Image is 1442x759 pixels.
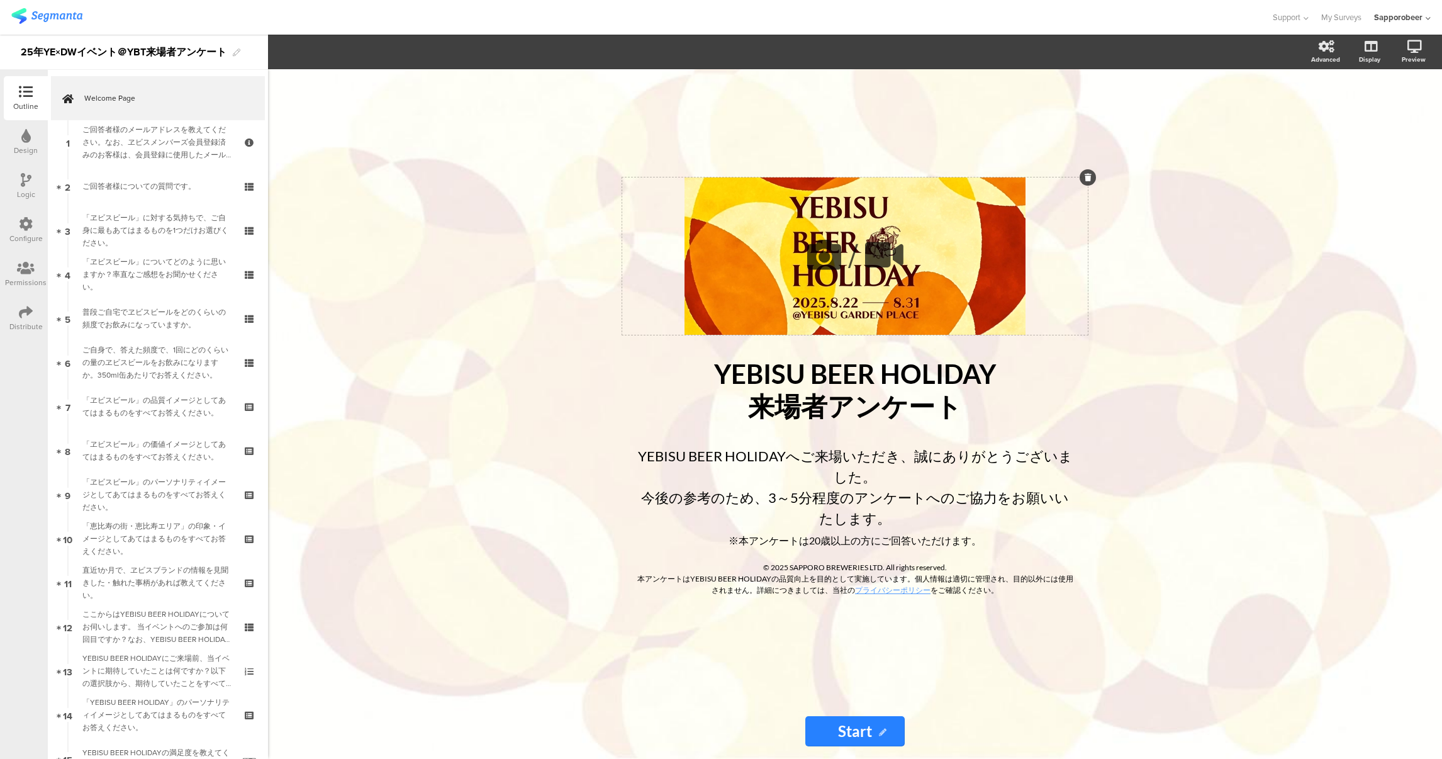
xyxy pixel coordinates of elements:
div: ご回答者様についての質問です。 [82,180,233,193]
a: 11 直近1か月で、ヱビスブランドの情報を見聞きした・触れた事柄があれば教えてください。 [51,561,265,605]
div: ご回答者様のメールアドレスを教えてください。なお、ヱビスメンバーズ会員登録済みのお客様は、会員登録に使用したメールアドレスをご記入ください。 [82,123,233,161]
div: ご自身で、答えた頻度で、1回にどのくらいの量のヱビスビールをお飲みになりますか。350ml缶あたりでお答えください。 [82,344,233,381]
p: 来場者アンケート [622,390,1088,425]
div: Outline [13,101,38,112]
span: 13 [63,664,72,678]
span: 5 [65,312,70,325]
div: 「ヱビスビール」についてどのように思いますか？率直なご感想をお聞かせください。 [82,256,233,293]
div: Design [14,145,38,156]
div: 「恵比寿の街・恵比寿エリア」の印象・イメージとしてあてはまるものをすべてお答えください。 [82,520,233,558]
img: segmanta logo [11,8,82,24]
span: Welcome Page [84,92,245,104]
span: / [848,231,858,281]
a: 3 「ヱビスビール」に対する気持ちで、ご自身に最もあてはまるものを1つだけお選びください。 [51,208,265,252]
a: 4 「ヱビスビール」についてどのように思いますか？率直なご感想をお聞かせください。 [51,252,265,296]
a: 14 「YEBISU BEER HOLIDAY」のパーソナリティイメージとしてあてはまるものをすべてお答えください。 [51,693,265,737]
p: YEBISU BEER HOLIDAY [622,358,1088,390]
span: 6 [65,356,70,369]
div: 「ヱビスビール」のパーソナリティイメージとしてあてはまるものをすべてお答えください。 [82,476,233,514]
div: ここからはYEBISU BEER HOLIDAYについてお伺いします。 当イベントへのご参加は何回目ですか？なお、YEBISU BEER HOLIDAYの前身である恵比寿麦酒祭り（2009~20... [82,608,233,646]
div: 「ヱビスビール」の価値イメージとしてあてはまるものをすべてお答えください。 [82,438,233,463]
div: Distribute [9,321,43,332]
div: 普段ご自宅でヱビスビールをどのくらいの頻度でお飲みになっていますか。 [82,306,233,331]
div: Preview [1402,55,1426,64]
div: Display [1359,55,1380,64]
div: YEBISU BEER HOLIDAYにご来場前、当イベントに期待していたことは何ですか？以下の選択肢から、期待していたことをすべて選んでください。優先順位の高いものから選択をお願いいたします。 [82,652,233,690]
div: 「ヱビスビール」に対する気持ちで、ご自身に最もあてはまるものを1つだけお選びください。 [82,211,233,249]
span: 1 [66,135,70,149]
span: Support [1273,11,1300,23]
a: プライバシーポリシー [855,585,931,595]
span: 4 [65,267,70,281]
a: 9 「ヱビスビール」のパーソナリティイメージとしてあてはまるものをすべてお答えください。 [51,473,265,517]
a: 7 「ヱビスビール」の品質イメージとしてあてはまるものをすべてお答えください。 [51,385,265,429]
span: 7 [65,400,70,413]
span: 14 [63,708,72,722]
input: Start [805,716,905,746]
a: 13 YEBISU BEER HOLIDAYにご来場前、当イベントに期待していたことは何ですか？以下の選択肢から、期待していたことをすべて選んでください。優先順位の高いものから選択をお願いいたします。 [51,649,265,693]
p: 本アンケートはYEBISU BEER HOLIDAYの品質向上を目的として実施しています。個人情報は適切に管理され、目的以外には使用されません。詳細につきましては、当社の をご確認ください。 [635,573,1075,596]
div: 「ヱビスビール」の品質イメージとしてあてはまるものをすべてお答えください。 [82,394,233,419]
a: 10 「恵比寿の街・恵比寿エリア」の印象・イメージとしてあてはまるものをすべてお答えください。 [51,517,265,561]
div: 25年YE×DWイベント＠YBT来場者アンケート [21,42,226,62]
div: Configure [9,233,43,244]
span: 2 [65,179,70,193]
a: 2 ご回答者様についての質問です。 [51,164,265,208]
span: 9 [65,488,70,502]
div: 「YEBISU BEER HOLIDAY」のパーソナリティイメージとしてあてはまるものをすべてお答えください。 [82,696,233,734]
p: © 2025 SAPPORO BREWERIES LTD. All rights reserved. [635,562,1075,573]
a: 8 「ヱビスビール」の価値イメージとしてあてはまるものをすべてお答えください。 [51,429,265,473]
span: 12 [63,620,72,634]
p: YEBISU BEER HOLIDAYへご来場いただき、誠にありがとうございました。 [635,446,1075,487]
a: Welcome Page [51,76,265,120]
div: Sapporobeer [1374,11,1422,23]
div: Logic [17,189,35,200]
a: 12 ここからはYEBISU BEER HOLIDAYについてお伺いします。 当イベントへのご参加は何回目ですか？なお、YEBISU BEER HOLIDAYの前身である恵比寿麦酒祭り（[DAT... [51,605,265,649]
a: 1 ご回答者様のメールアドレスを教えてください。なお、ヱビスメンバーズ会員登録済みのお客様は、会員登録に使用したメールアドレスをご記入ください。 [51,120,265,164]
div: Permissions [5,277,47,288]
a: 6 ご自身で、答えた頻度で、1回にどのくらいの量のヱビスビールをお飲みになりますか。350ml缶あたりでお答えください。 [51,340,265,385]
span: 3 [65,223,70,237]
span: 11 [64,576,72,590]
span: ※本アンケートは20歳以上の方にご回答いただけます。 [729,534,981,546]
div: 直近1か月で、ヱビスブランドの情報を見聞きした・触れた事柄があれば教えてください。 [82,564,233,602]
a: 5 普段ご自宅でヱビスビールをどのくらいの頻度でお飲みになっていますか。 [51,296,265,340]
p: 今後の参考のため、3～5分程度のアンケートへのご協力をお願いいたします。 [635,487,1075,529]
div: Advanced [1311,55,1340,64]
span: 10 [63,532,72,546]
span: 8 [65,444,70,458]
